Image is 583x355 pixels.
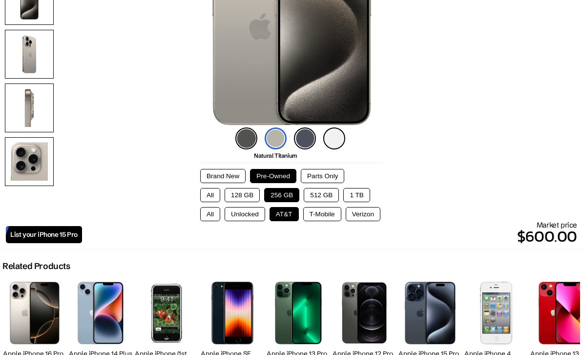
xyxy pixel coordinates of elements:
p: $600.00 [82,225,577,248]
img: iPhone 4s [480,282,512,344]
img: iPhone 13 Pro Max [275,282,322,344]
img: iPhone SE 3rd Gen [211,282,254,344]
button: 512 GB [304,188,339,202]
div: Market price [82,220,577,248]
button: Pre-Owned [250,169,296,183]
a: List your iPhone 15 Pro [6,226,82,243]
img: iPhone (1st Generation) [147,282,186,344]
img: Side [5,84,54,132]
button: 256 GB [264,188,299,202]
img: iPhone 12 Pro [342,282,387,344]
button: Verizon [346,207,380,221]
button: T-Mobile [303,207,341,221]
h2: Related Products [2,261,70,271]
img: iPhone 15 Pro [405,282,456,344]
button: All [200,188,220,202]
button: 1 TB [343,188,370,202]
img: iPhone 14 Plus [78,282,123,344]
button: Unlocked [225,207,265,221]
button: Brand New [200,169,246,183]
img: Camera [5,137,54,186]
img: Rear [5,30,54,79]
button: AT&T [270,207,299,221]
button: 128 GB [225,188,260,202]
span: Natural Titanium [254,152,297,159]
img: white-titanium-icon [323,127,345,149]
img: black-titanium-icon [235,127,257,149]
span: List your iPhone 15 Pro [10,230,78,239]
button: Parts Only [301,169,344,183]
img: iPhone 16 Pro Max [10,282,59,344]
img: natural-titanium-icon [265,127,287,149]
img: blue-titanium-icon [294,127,316,149]
button: All [200,207,220,221]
